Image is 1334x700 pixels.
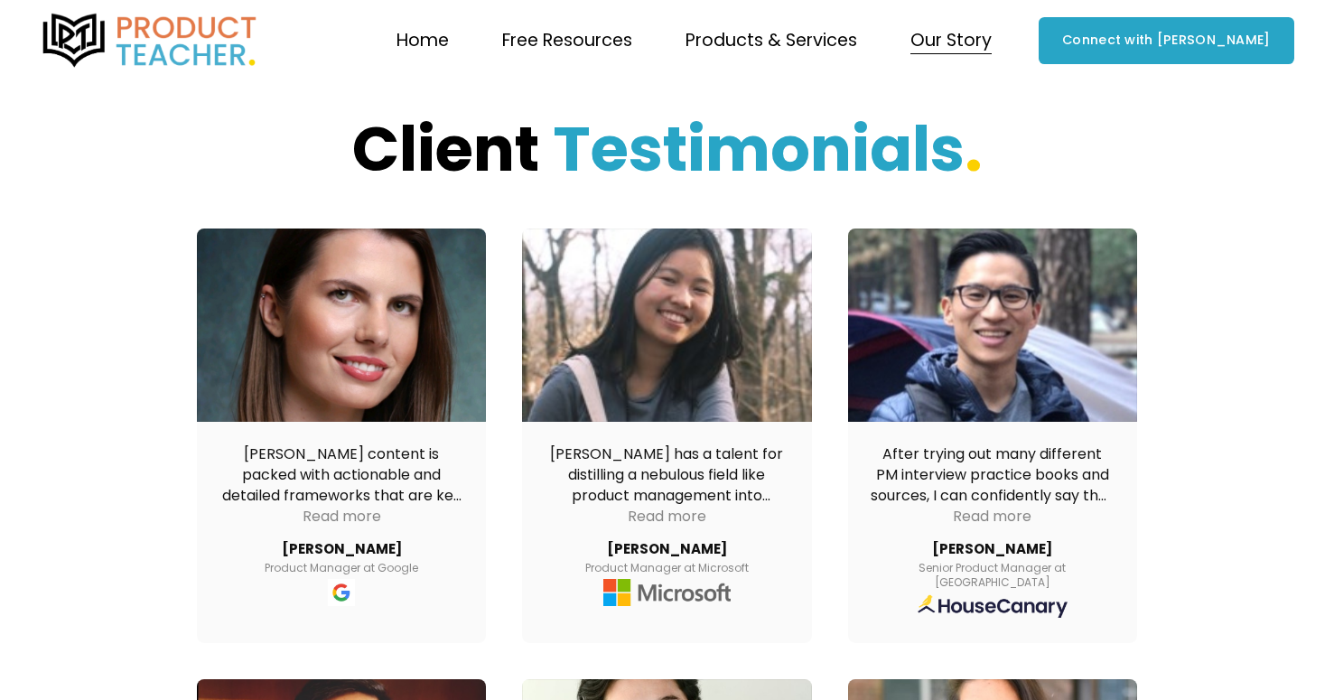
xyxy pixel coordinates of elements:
a: folder dropdown [502,23,632,58]
a: Review by Glen Chen [932,541,1052,557]
strong: . [965,105,983,192]
img: Product Teacher [40,14,260,68]
span: Free Resources [502,24,632,56]
strong: Testimonials [553,105,965,192]
a: Review by Paulina Bielewicz [282,541,402,557]
span: Product Manager at Microsoft [585,560,749,575]
span: [PERSON_NAME] [282,541,402,557]
a: folder dropdown [910,23,992,58]
a: View on LinkedIn [251,579,432,606]
div: Read more [303,506,381,527]
span: [PERSON_NAME] [607,541,727,557]
a: Review by Nancy Wang [607,541,727,557]
a: Home [396,23,449,58]
a: Connect with [PERSON_NAME] [1039,17,1294,64]
a: folder dropdown [686,23,857,58]
span: Our Story [910,24,992,56]
a: View on LinkedIn [871,593,1115,621]
div: After trying out many different PM interview practice books and sources, I can confidently say th... [871,443,1115,506]
div: Read more [628,506,706,527]
div: Read more [953,506,1031,527]
div: [PERSON_NAME] has a talent for distilling a nebulous field like product management into actionabl... [545,443,788,506]
span: Senior Product Manager at [GEOGRAPHIC_DATA] [919,560,1066,590]
div: [PERSON_NAME] content is packed with actionable and detailed frameworks that are key to tackling ... [219,443,463,506]
a: View on LinkedIn [545,579,788,606]
strong: Client [352,105,539,192]
span: Product Manager at Google [265,560,418,575]
span: Products & Services [686,24,857,56]
span: [PERSON_NAME] [932,541,1052,557]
